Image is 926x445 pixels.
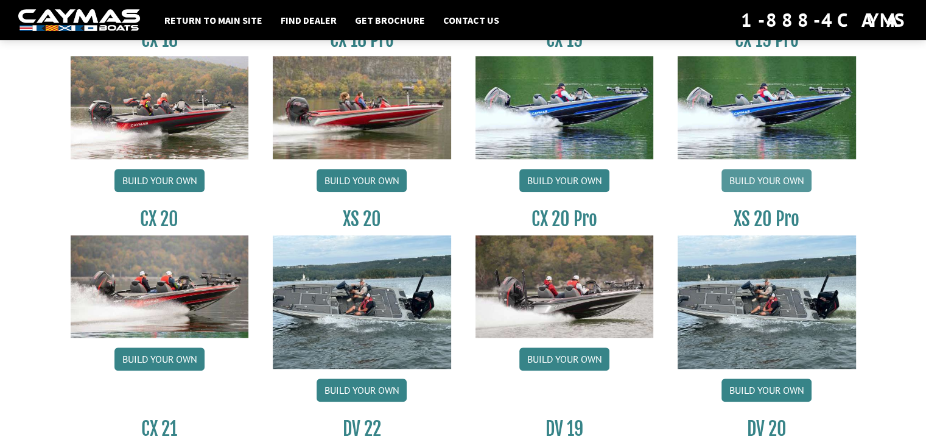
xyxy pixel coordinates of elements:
[18,9,140,32] img: white-logo-c9c8dbefe5ff5ceceb0f0178aa75bf4bb51f6bca0971e226c86eb53dfe498488.png
[475,208,654,230] h3: CX 20 Pro
[273,56,451,158] img: CX-18SS_thumbnail.jpg
[71,208,249,230] h3: CX 20
[678,235,856,369] img: XS_20_resized.jpg
[437,12,505,28] a: Contact Us
[158,12,268,28] a: Return to main site
[273,235,451,369] img: XS_20_resized.jpg
[317,169,407,192] a: Build your own
[519,169,609,192] a: Build your own
[678,418,856,440] h3: DV 20
[275,12,343,28] a: Find Dealer
[678,56,856,158] img: CX19_thumbnail.jpg
[741,7,908,34] div: 1-888-4CAYMAS
[71,56,249,158] img: CX-18S_thumbnail.jpg
[273,418,451,440] h3: DV 22
[475,235,654,338] img: CX-20Pro_thumbnail.jpg
[71,418,249,440] h3: CX 21
[349,12,431,28] a: Get Brochure
[519,347,609,371] a: Build your own
[273,208,451,230] h3: XS 20
[721,379,812,402] a: Build your own
[114,169,205,192] a: Build your own
[114,347,205,371] a: Build your own
[678,208,856,230] h3: XS 20 Pro
[71,235,249,338] img: CX-20_thumbnail.jpg
[475,56,654,158] img: CX19_thumbnail.jpg
[475,418,654,440] h3: DV 19
[721,169,812,192] a: Build your own
[317,379,407,402] a: Build your own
